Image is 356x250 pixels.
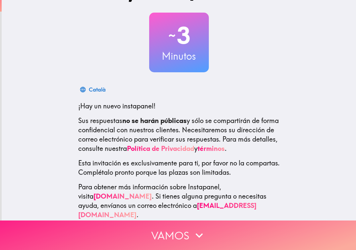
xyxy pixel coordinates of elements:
[93,192,152,200] a: [DOMAIN_NAME]
[149,22,209,49] h2: 3
[127,144,194,153] a: Política de Privacidad
[78,83,108,96] button: Català
[122,116,187,125] b: no se harán públicas
[198,144,225,153] a: términos
[167,26,177,45] span: ~
[78,201,257,219] a: [EMAIL_ADDRESS][DOMAIN_NAME]
[89,85,106,94] div: Català
[78,182,280,219] p: Para obtener más información sobre Instapanel, visita . Si tienes alguna pregunta o necesitas ayu...
[78,158,280,177] p: Esta invitación es exclusivamente para ti, por favor no la compartas. Complétalo pronto porque la...
[78,116,280,153] p: Sus respuestas y sólo se compartirán de forma confidencial con nuestros clientes. Necesitaremos s...
[149,49,209,63] h3: Minutos
[78,102,155,110] span: ¡Hay un nuevo instapanel!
